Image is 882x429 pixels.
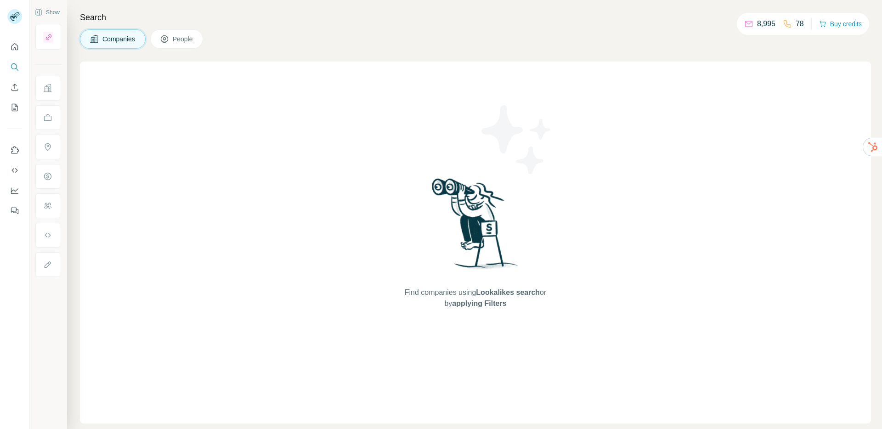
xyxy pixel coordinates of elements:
[80,11,871,24] h4: Search
[7,39,22,55] button: Quick start
[28,6,66,19] button: Show
[402,287,549,309] span: Find companies using or by
[819,17,862,30] button: Buy credits
[102,34,136,44] span: Companies
[7,162,22,179] button: Use Surfe API
[7,79,22,96] button: Enrich CSV
[475,98,558,181] img: Surfe Illustration - Stars
[428,176,523,278] img: Surfe Illustration - Woman searching with binoculars
[7,99,22,116] button: My lists
[757,18,775,29] p: 8,995
[173,34,194,44] span: People
[7,203,22,219] button: Feedback
[7,182,22,199] button: Dashboard
[452,299,506,307] span: applying Filters
[796,18,804,29] p: 78
[7,142,22,158] button: Use Surfe on LinkedIn
[7,59,22,75] button: Search
[476,288,540,296] span: Lookalikes search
